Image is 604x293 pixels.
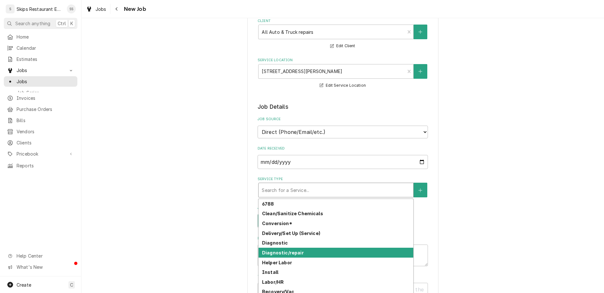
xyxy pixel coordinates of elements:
[258,18,428,50] div: Client
[17,89,74,96] span: Job Series
[15,20,50,27] span: Search anything
[258,103,428,111] legend: Job Details
[262,211,323,216] strong: Clean/Sanitize Chemicals
[262,231,320,236] strong: Delivery/Set Up (Service)
[17,106,74,113] span: Purchase Orders
[262,269,278,275] strong: Install
[17,117,74,124] span: Bills
[258,236,428,241] label: Reason For Call
[17,128,74,135] span: Vendors
[258,177,428,197] div: Service Type
[262,240,288,245] strong: Diagnostic
[4,126,77,137] a: Vendors
[17,6,63,12] div: Skips Restaurant Equipment
[258,146,428,151] label: Date Received
[4,137,77,148] a: Clients
[17,67,65,74] span: Jobs
[4,76,77,87] a: Jobs
[70,282,73,288] span: C
[258,177,428,182] label: Service Type
[4,262,77,272] a: Go to What's New
[258,18,428,24] label: Client
[4,160,77,171] a: Reports
[4,65,77,76] a: Go to Jobs
[258,58,428,63] label: Service Location
[319,82,367,90] button: Edit Service Location
[258,205,428,210] label: Job Type
[4,149,77,159] a: Go to Pricebook
[17,264,74,270] span: What's New
[17,33,74,40] span: Home
[17,95,74,101] span: Invoices
[414,64,427,79] button: Create New Location
[414,183,427,197] button: Create New Service
[4,18,77,29] button: Search anythingCtrlK
[17,282,31,288] span: Create
[17,139,74,146] span: Clients
[262,279,284,285] strong: Labor/HR
[258,117,428,122] label: Job Source
[4,43,77,53] a: Calendar
[58,20,66,27] span: Ctrl
[17,78,74,85] span: Jobs
[258,236,428,266] div: Reason For Call
[258,155,428,169] input: yyyy-mm-dd
[17,253,74,259] span: Help Center
[6,4,15,13] div: S
[4,104,77,114] a: Purchase Orders
[418,188,422,193] svg: Create New Service
[329,42,356,50] button: Edit Client
[17,45,74,51] span: Calendar
[418,30,422,34] svg: Create New Client
[258,146,428,169] div: Date Received
[83,4,109,14] a: Jobs
[258,205,428,228] div: Job Type
[122,5,146,13] span: New Job
[258,117,428,138] div: Job Source
[70,20,73,27] span: K
[4,32,77,42] a: Home
[96,6,106,12] span: Jobs
[262,260,292,265] strong: Helper Labor
[262,221,292,226] strong: Conversion*
[414,25,427,39] button: Create New Client
[4,251,77,261] a: Go to Help Center
[17,150,65,157] span: Pricebook
[17,56,74,62] span: Estimates
[262,201,274,207] strong: 6788
[262,250,304,255] strong: Diagnostic/repair
[258,274,428,279] label: Technician Instructions
[258,58,428,89] div: Service Location
[4,115,77,126] a: Bills
[67,4,76,13] div: Shan Skipper's Avatar
[4,54,77,64] a: Estimates
[67,4,76,13] div: SS
[17,162,74,169] span: Reports
[4,93,77,103] a: Invoices
[418,69,422,74] svg: Create New Location
[112,4,122,14] button: Navigate back
[4,87,77,98] a: Job Series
